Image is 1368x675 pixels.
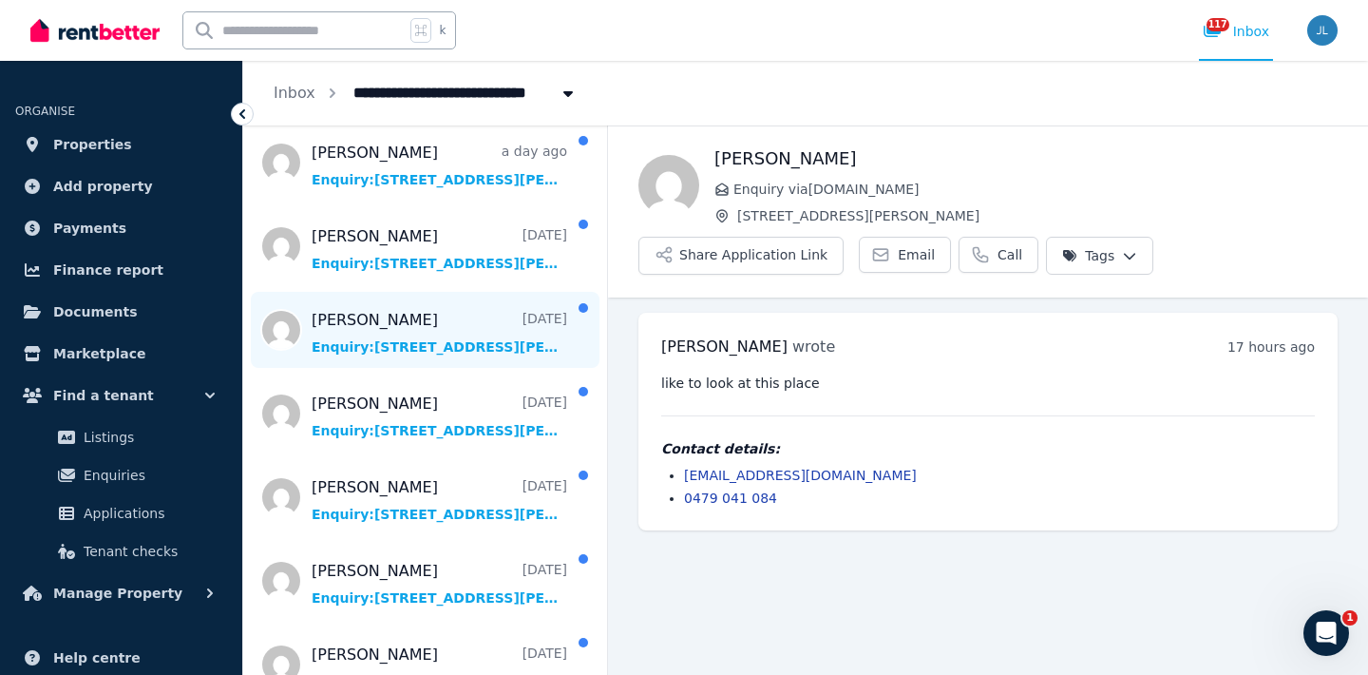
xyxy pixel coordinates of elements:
[30,16,160,45] img: RentBetter
[15,167,227,205] a: Add property
[15,251,227,289] a: Finance report
[859,237,951,273] a: Email
[997,245,1022,264] span: Call
[53,133,132,156] span: Properties
[312,393,567,440] a: [PERSON_NAME][DATE]Enquiry:[STREET_ADDRESS][PERSON_NAME].
[898,245,935,264] span: Email
[23,456,219,494] a: Enquiries
[661,439,1315,458] h4: Contact details:
[792,337,835,356] span: wrote
[53,217,126,240] span: Payments
[312,560,567,607] a: [PERSON_NAME][DATE]Enquiry:[STREET_ADDRESS][PERSON_NAME].
[23,418,219,456] a: Listings
[84,426,212,449] span: Listings
[15,209,227,247] a: Payments
[53,582,182,605] span: Manage Property
[243,61,608,125] nav: Breadcrumb
[312,476,567,524] a: [PERSON_NAME][DATE]Enquiry:[STREET_ADDRESS][PERSON_NAME].
[1062,246,1114,265] span: Tags
[714,145,1338,172] h1: [PERSON_NAME]
[15,335,227,373] a: Marketplace
[312,142,567,189] a: [PERSON_NAME]a day agoEnquiry:[STREET_ADDRESS][PERSON_NAME].
[84,540,212,563] span: Tenant checks
[1227,339,1315,355] time: 17 hours ago
[737,206,1338,225] span: [STREET_ADDRESS][PERSON_NAME]
[684,468,917,483] a: [EMAIL_ADDRESS][DOMAIN_NAME]
[15,293,227,331] a: Documents
[1046,237,1153,275] button: Tags
[15,376,227,415] button: Find a tenant
[733,180,1338,199] span: Enquiry via [DOMAIN_NAME]
[53,300,138,323] span: Documents
[1303,610,1349,656] iframe: Intercom live chat
[53,342,145,365] span: Marketplace
[53,384,154,407] span: Find a tenant
[959,237,1038,273] a: Call
[53,259,163,281] span: Finance report
[661,337,788,356] span: [PERSON_NAME]
[53,175,153,198] span: Add property
[1203,22,1269,41] div: Inbox
[53,646,141,669] span: Help centre
[1206,18,1229,31] span: 117
[84,464,212,487] span: Enquiries
[23,494,219,532] a: Applications
[15,105,75,118] span: ORGANISE
[638,155,699,216] img: Chris Anderson
[15,125,227,164] a: Properties
[1307,15,1338,46] img: Joanne Lau
[1342,610,1358,626] span: 1
[84,502,212,525] span: Applications
[274,84,315,102] a: Inbox
[23,532,219,570] a: Tenant checks
[661,374,1315,393] pre: like to look at this place
[312,309,567,357] a: [PERSON_NAME][DATE]Enquiry:[STREET_ADDRESS][PERSON_NAME].
[439,23,446,38] span: k
[684,491,777,506] a: 0479 041 084
[15,574,227,612] button: Manage Property
[312,225,567,273] a: [PERSON_NAME][DATE]Enquiry:[STREET_ADDRESS][PERSON_NAME].
[638,237,844,275] button: Share Application Link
